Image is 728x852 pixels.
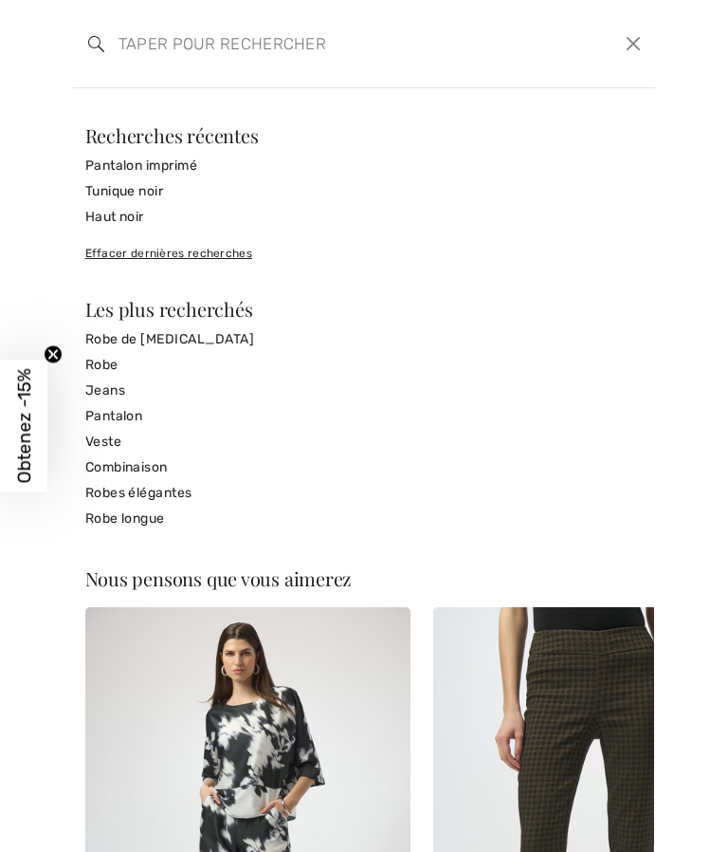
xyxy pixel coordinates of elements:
a: Robe [85,352,644,378]
a: Jeans [85,378,644,403]
span: Aide [44,13,82,30]
span: Nous pensons que vous aimerez [85,565,353,591]
a: Pantalon imprimé [85,153,644,178]
span: Obtenez -15% [13,369,35,484]
div: Recherches récentes [85,126,644,145]
img: recherche [88,36,104,52]
div: Effacer dernières recherches [85,245,644,262]
div: Les plus recherchés [85,300,644,319]
a: Veste [85,429,644,454]
a: Pantalon [85,403,644,429]
button: Close teaser [44,345,63,364]
a: Robe de [MEDICAL_DATA] [85,326,644,352]
input: TAPER POUR RECHERCHER [104,15,503,72]
a: Tunique noir [85,178,644,204]
a: Robes élégantes [85,480,644,506]
a: Combinaison [85,454,644,480]
a: Haut noir [85,204,644,230]
a: Robe longue [85,506,644,531]
button: Ferme [620,29,647,58]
